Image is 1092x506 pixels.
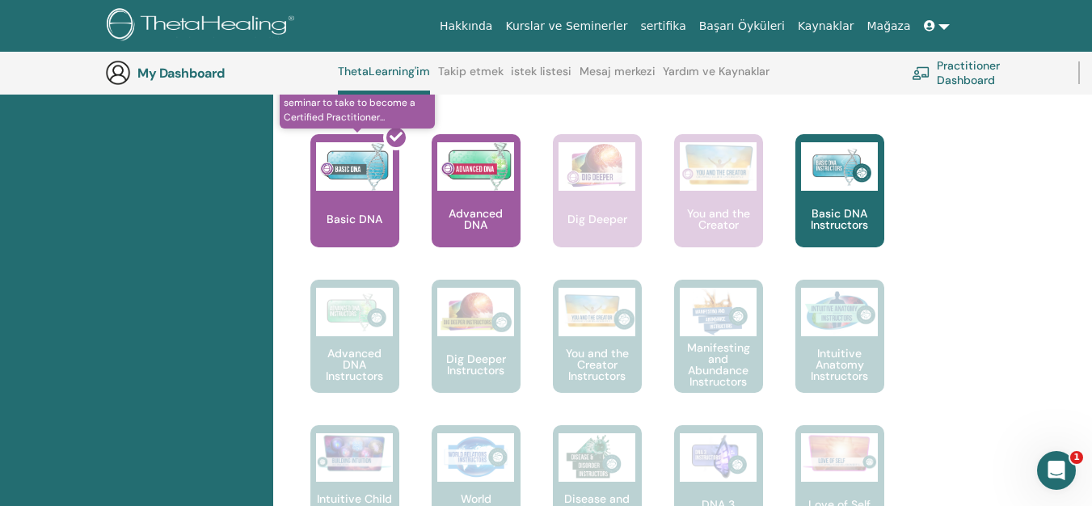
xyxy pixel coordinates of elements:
a: Mesaj merkezi [580,65,656,91]
p: Intuitive Anatomy Instructors [795,348,884,382]
a: ThetaLearning'im [338,65,430,95]
img: World Relations Instructors [437,433,514,482]
a: Dig Deeper Dig Deeper [553,134,642,280]
iframe: Intercom live chat [1037,451,1076,490]
img: Intuitive Anatomy Instructors [801,288,878,336]
a: Hakkında [433,11,500,41]
p: Advanced DNA [432,208,521,230]
a: Dig Deeper Instructors Dig Deeper Instructors [432,280,521,425]
img: Manifesting and Abundance Instructors [680,288,757,336]
img: Basic DNA [316,142,393,191]
img: chalkboard-teacher.svg [912,66,930,81]
a: Yardım ve Kaynaklar [663,65,769,91]
a: Kaynaklar [791,11,861,41]
a: Advanced DNA Instructors Advanced DNA Instructors [310,280,399,425]
a: sertifika [634,11,692,41]
a: Manifesting and Abundance Instructors Manifesting and Abundance Instructors [674,280,763,425]
span: 1 [1070,451,1083,464]
img: DNA 3 Instructors [680,433,757,482]
p: Dig Deeper Instructors [432,353,521,376]
img: logo.png [107,8,300,44]
a: Basic DNA Instructors Basic DNA Instructors [795,134,884,280]
a: istek listesi [511,65,571,91]
p: Basic DNA Instructors [795,208,884,230]
a: Intuitive Anatomy Instructors Intuitive Anatomy Instructors [795,280,884,425]
p: Advanced DNA Instructors [310,348,399,382]
a: You and the Creator You and the Creator [674,134,763,280]
img: Dig Deeper [559,142,635,191]
img: Intuitive Child In Me Instructors [316,433,393,473]
p: You and the Creator Instructors [553,348,642,382]
img: Love of Self Instructors [801,433,878,473]
a: This is where your ThetaHealing journey begins. This is the first seminar to take to become a Cer... [310,134,399,280]
h3: My Dashboard [137,65,299,81]
a: Başarı Öyküleri [693,11,791,41]
p: Manifesting and Abundance Instructors [674,342,763,387]
a: Mağaza [860,11,917,41]
a: Takip etmek [438,65,504,91]
img: You and the Creator [680,142,757,187]
img: Basic DNA Instructors [801,142,878,191]
img: Dig Deeper Instructors [437,288,514,336]
p: Dig Deeper [561,213,634,225]
a: You and the Creator Instructors You and the Creator Instructors [553,280,642,425]
span: This is where your ThetaHealing journey begins. This is the first seminar to take to become a Cer... [280,62,436,129]
a: Kurslar ve Seminerler [499,11,634,41]
img: Advanced DNA Instructors [316,288,393,336]
img: Disease and Disorder Instructors [559,433,635,482]
a: Practitioner Dashboard [912,55,1059,91]
p: You and the Creator [674,208,763,230]
img: generic-user-icon.jpg [105,60,131,86]
img: Advanced DNA [437,142,514,191]
a: Advanced DNA Advanced DNA [432,134,521,280]
img: You and the Creator Instructors [559,288,635,336]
